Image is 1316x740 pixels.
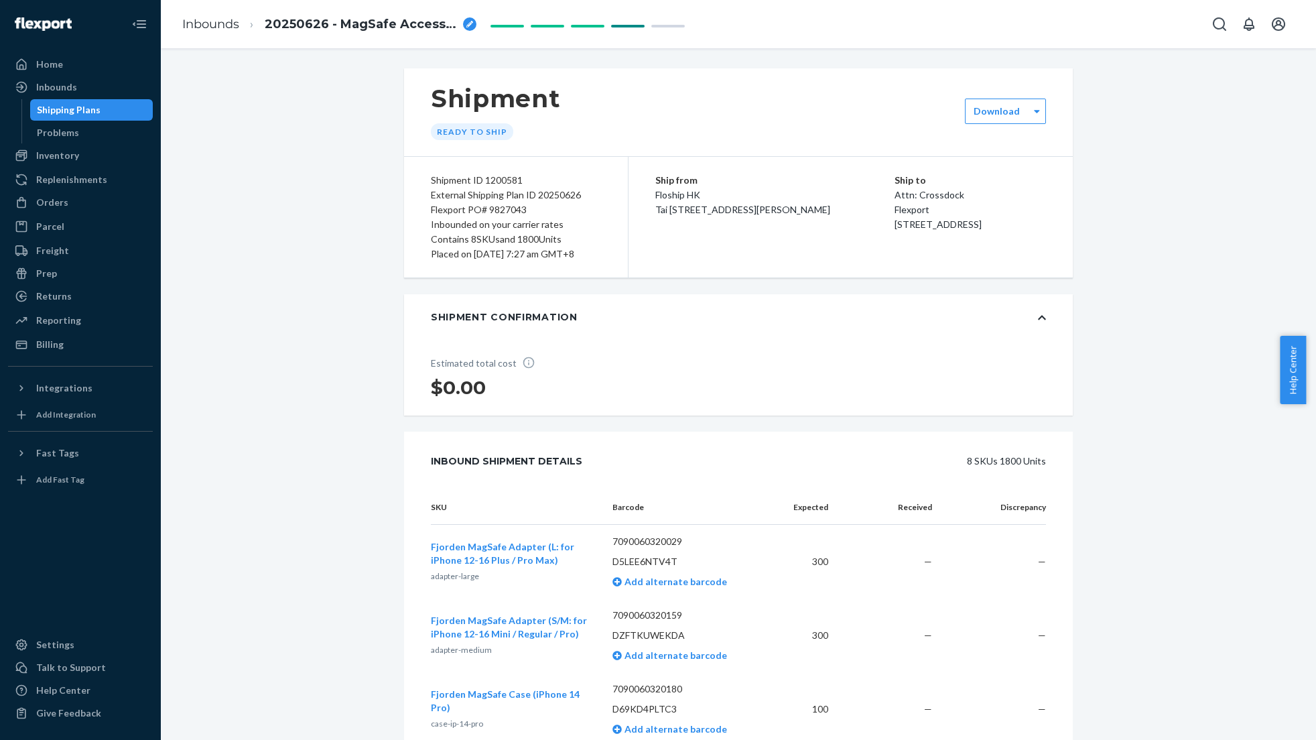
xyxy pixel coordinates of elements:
a: Returns [8,286,153,307]
div: Placed on [DATE] 7:27 am GMT+8 [431,247,601,261]
button: Fast Tags [8,442,153,464]
td: 300 [772,599,839,672]
div: Inbound Shipment Details [431,448,582,475]
a: Home [8,54,153,75]
ol: breadcrumbs [172,5,487,44]
p: D5LEE6NTV4T [612,555,762,568]
div: 8 SKUs 1800 Units [612,448,1046,475]
a: Orders [8,192,153,213]
button: Open account menu [1265,11,1292,38]
p: Ship to [895,173,1046,188]
button: Give Feedback [8,702,153,724]
span: Add alternate barcode [622,576,727,587]
div: Replenishments [36,173,107,186]
a: Inbounds [182,17,239,32]
a: Reporting [8,310,153,331]
div: Shipping Plans [37,103,101,117]
div: Ready to ship [431,123,513,140]
a: Add Fast Tag [8,469,153,491]
button: Open Search Box [1206,11,1233,38]
div: Talk to Support [36,661,106,674]
span: 7090060320180 [612,683,682,694]
th: SKU [431,491,602,525]
span: Fjorden MagSafe Adapter (S/M: for iPhone 12-16 Mini / Regular / Pro) [431,615,587,639]
div: Contains 8 SKUs and 1800 Units [431,232,601,247]
span: adapter-medium [431,645,492,655]
a: Problems [30,122,153,143]
a: Add alternate barcode [612,576,727,587]
label: Download [974,105,1020,118]
a: Talk to Support [8,657,153,678]
span: 20250626 - MagSafe Accessories [265,16,458,34]
span: — [924,556,932,567]
button: Fjorden MagSafe Adapter (L: for iPhone 12-16 Plus / Pro Max) [431,540,591,567]
a: Add alternate barcode [612,650,727,661]
span: Floship HK Tai [STREET_ADDRESS][PERSON_NAME] [655,189,830,215]
td: 300 [772,525,839,599]
div: Home [36,58,63,71]
div: Add Fast Tag [36,474,84,485]
span: Add alternate barcode [622,650,727,661]
img: Flexport logo [15,17,72,31]
span: 7090060320159 [612,609,682,621]
div: Inventory [36,149,79,162]
p: Attn: Crossdock [895,188,1046,202]
span: — [924,703,932,715]
span: Fjorden MagSafe Case (iPhone 14 Pro) [431,688,580,713]
button: Fjorden MagSafe Case (iPhone 14 Pro) [431,688,591,715]
a: Replenishments [8,169,153,190]
span: — [1038,703,1046,715]
span: 7090060320029 [612,536,682,547]
a: Prep [8,263,153,284]
div: Fast Tags [36,446,79,460]
div: Orders [36,196,68,209]
a: Help Center [8,680,153,701]
a: Billing [8,334,153,355]
span: case-ip-14-pro [431,719,483,729]
div: Shipment ID 1200581 [431,173,601,188]
div: Billing [36,338,64,351]
div: Returns [36,290,72,303]
span: — [1038,556,1046,567]
div: Shipment Confirmation [431,310,578,324]
p: Estimated total cost [431,356,545,370]
a: Freight [8,240,153,261]
div: Inbounded on your carrier rates [431,217,601,232]
button: Open notifications [1236,11,1262,38]
th: Barcode [602,491,773,525]
p: DZFTKUWEKDA [612,629,762,642]
th: Discrepancy [943,491,1046,525]
span: Fjorden MagSafe Adapter (L: for iPhone 12-16 Plus / Pro Max) [431,541,574,566]
div: Integrations [36,381,92,395]
div: Give Feedback [36,706,101,720]
th: Expected [772,491,839,525]
h1: $0.00 [431,375,545,399]
div: Add Integration [36,409,96,420]
th: Received [839,491,942,525]
h1: Shipment [431,84,560,113]
a: Settings [8,634,153,656]
span: adapter-large [431,571,479,581]
a: Inbounds [8,76,153,98]
div: Freight [36,244,69,257]
div: Prep [36,267,57,280]
button: Fjorden MagSafe Adapter (S/M: for iPhone 12-16 Mini / Regular / Pro) [431,614,591,641]
span: Add alternate barcode [622,723,727,735]
span: — [1038,629,1046,641]
div: Settings [36,638,74,652]
button: Help Center [1280,336,1306,404]
span: — [924,629,932,641]
div: Help Center [36,684,90,697]
a: Parcel [8,216,153,237]
span: [STREET_ADDRESS] [895,219,982,230]
div: Inbounds [36,80,77,94]
p: D69KD4PLTC3 [612,702,762,716]
a: Shipping Plans [30,99,153,121]
div: Flexport PO# 9827043 [431,202,601,217]
div: Reporting [36,314,81,327]
div: Problems [37,126,79,139]
a: Inventory [8,145,153,166]
p: Ship from [655,173,895,188]
button: Integrations [8,377,153,399]
div: External Shipping Plan ID 20250626 [431,188,601,202]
